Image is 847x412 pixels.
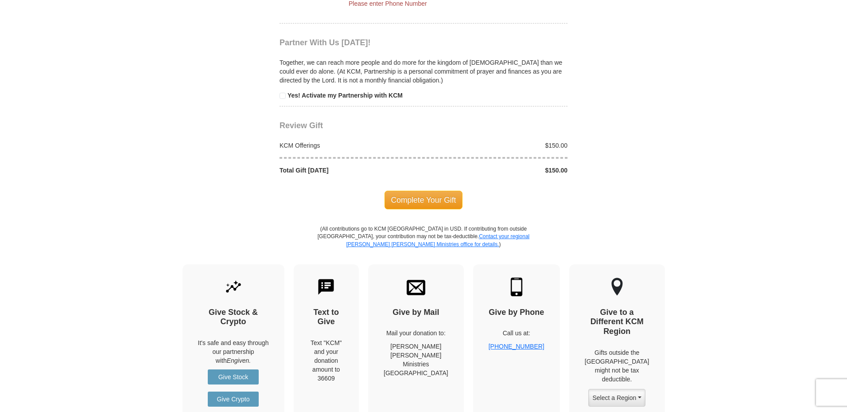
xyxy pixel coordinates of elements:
[198,338,269,365] p: It's safe and easy through our partnership with
[280,121,323,130] span: Review Gift
[208,392,259,407] a: Give Crypto
[507,278,526,296] img: mobile.svg
[346,233,529,247] a: Contact your regional [PERSON_NAME] [PERSON_NAME] Ministries office for details.
[224,278,243,296] img: give-by-stock.svg
[309,308,344,327] h4: Text to Give
[585,308,649,337] h4: Give to a Different KCM Region
[489,343,544,350] a: [PHONE_NUMBER]
[384,342,448,377] p: [PERSON_NAME] [PERSON_NAME] Ministries [GEOGRAPHIC_DATA]
[385,191,463,209] span: Complete Your Gift
[280,38,371,47] span: Partner With Us [DATE]!
[585,348,649,384] p: Gifts outside the [GEOGRAPHIC_DATA] might not be tax deductible.
[227,357,251,364] i: Engiven.
[489,308,544,318] h4: Give by Phone
[489,329,544,337] p: Call us at:
[288,92,403,99] strong: Yes! Activate my Partnership with KCM
[384,329,448,337] p: Mail your donation to:
[198,308,269,327] h4: Give Stock & Crypto
[423,141,572,150] div: $150.00
[384,308,448,318] h4: Give by Mail
[208,369,259,385] a: Give Stock
[611,278,623,296] img: other-region
[275,141,424,150] div: KCM Offerings
[588,389,645,407] button: Select a Region
[407,278,425,296] img: envelope.svg
[317,225,530,264] p: (All contributions go to KCM [GEOGRAPHIC_DATA] in USD. If contributing from outside [GEOGRAPHIC_D...
[275,166,424,175] div: Total Gift [DATE]
[317,278,335,296] img: text-to-give.svg
[423,166,572,175] div: $150.00
[280,58,567,85] p: Together, we can reach more people and do more for the kingdom of [DEMOGRAPHIC_DATA] than we coul...
[309,338,344,383] div: Text "KCM" and your donation amount to 36609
